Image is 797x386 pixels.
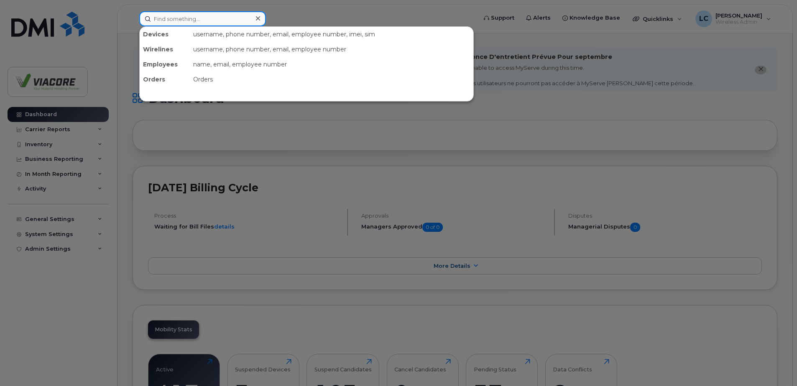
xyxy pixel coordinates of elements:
div: Employees [140,57,190,72]
div: name, email, employee number [190,57,473,72]
div: Orders [190,72,473,87]
div: Orders [140,72,190,87]
div: username, phone number, email, employee number, imei, sim [190,27,473,42]
div: username, phone number, email, employee number [190,42,473,57]
div: Devices [140,27,190,42]
div: Wirelines [140,42,190,57]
